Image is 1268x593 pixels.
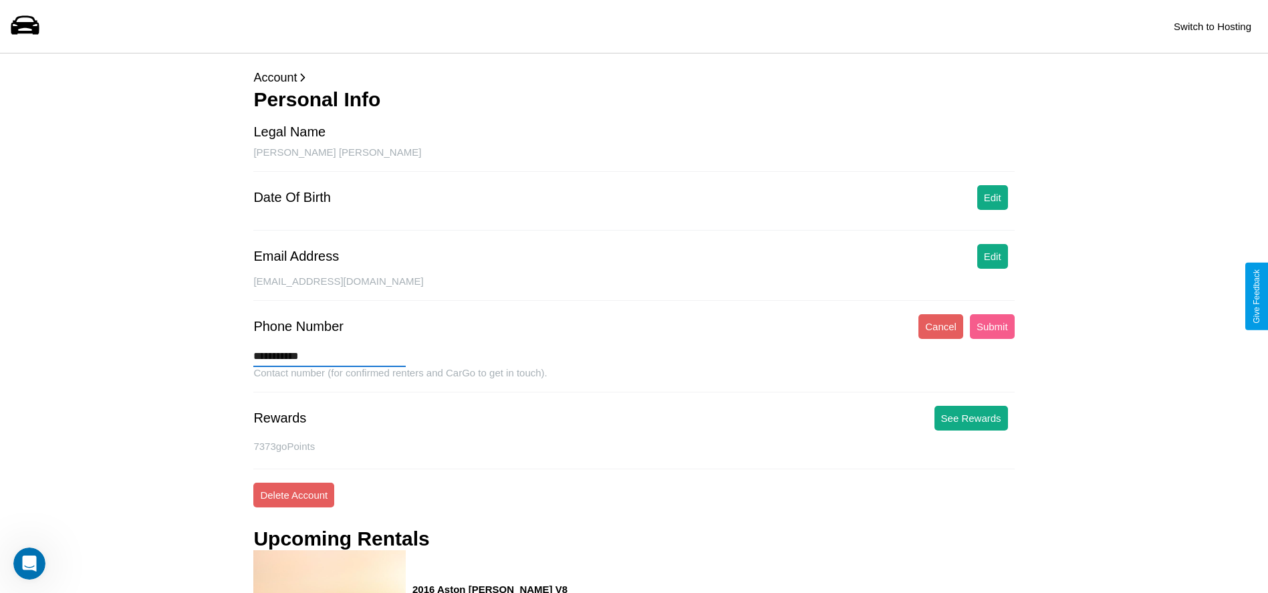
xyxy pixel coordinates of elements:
iframe: Intercom live chat [13,548,45,580]
p: 7373 goPoints [253,437,1014,455]
div: Email Address [253,249,339,264]
div: Legal Name [253,124,326,140]
div: Contact number (for confirmed renters and CarGo to get in touch). [253,367,1014,392]
p: Account [253,67,1014,88]
div: Date Of Birth [253,190,331,205]
h3: Upcoming Rentals [253,527,429,550]
div: [PERSON_NAME] [PERSON_NAME] [253,146,1014,172]
button: Cancel [918,314,963,339]
button: Delete Account [253,483,334,507]
button: See Rewards [934,406,1008,431]
div: [EMAIL_ADDRESS][DOMAIN_NAME] [253,275,1014,301]
h3: Personal Info [253,88,1014,111]
button: Edit [977,185,1008,210]
button: Switch to Hosting [1167,14,1258,39]
button: Submit [970,314,1015,339]
div: Rewards [253,410,306,426]
div: Give Feedback [1252,269,1261,324]
button: Edit [977,244,1008,269]
div: Phone Number [253,319,344,334]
